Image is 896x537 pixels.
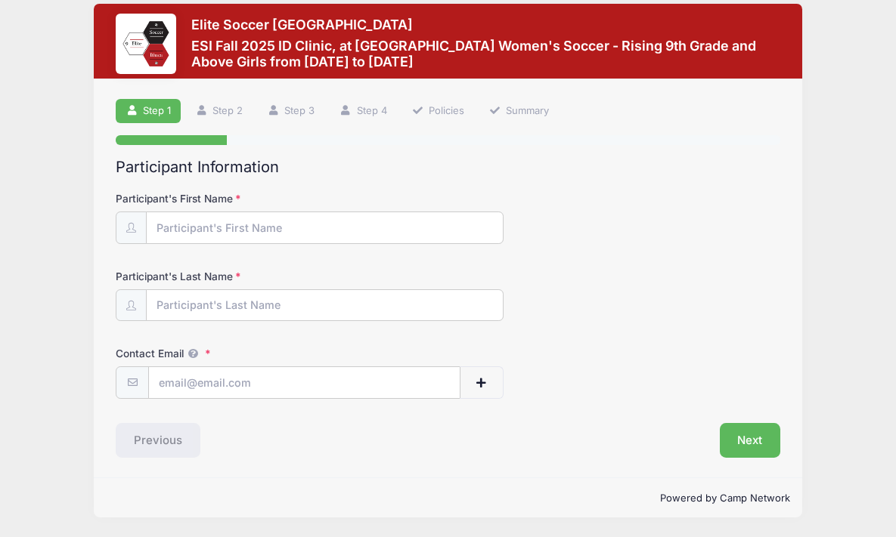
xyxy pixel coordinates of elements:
[106,491,790,506] p: Powered by Camp Network
[191,17,766,32] h3: Elite Soccer [GEOGRAPHIC_DATA]
[330,99,397,124] a: Step 4
[258,99,325,124] a: Step 3
[146,211,504,244] input: Participant's First Name
[191,38,766,70] h3: ESI Fall 2025 ID Clinic, at [GEOGRAPHIC_DATA] Women's Soccer - Rising 9th Grade and Above Girls f...
[148,366,460,399] input: email@email.com
[116,191,337,206] label: Participant's First Name
[116,99,181,124] a: Step 1
[146,289,504,322] input: Participant's Last Name
[479,99,559,124] a: Summary
[720,423,781,458] button: Next
[116,269,337,284] label: Participant's Last Name
[116,346,337,361] label: Contact Email
[185,99,253,124] a: Step 2
[401,99,474,124] a: Policies
[116,158,780,176] h2: Participant Information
